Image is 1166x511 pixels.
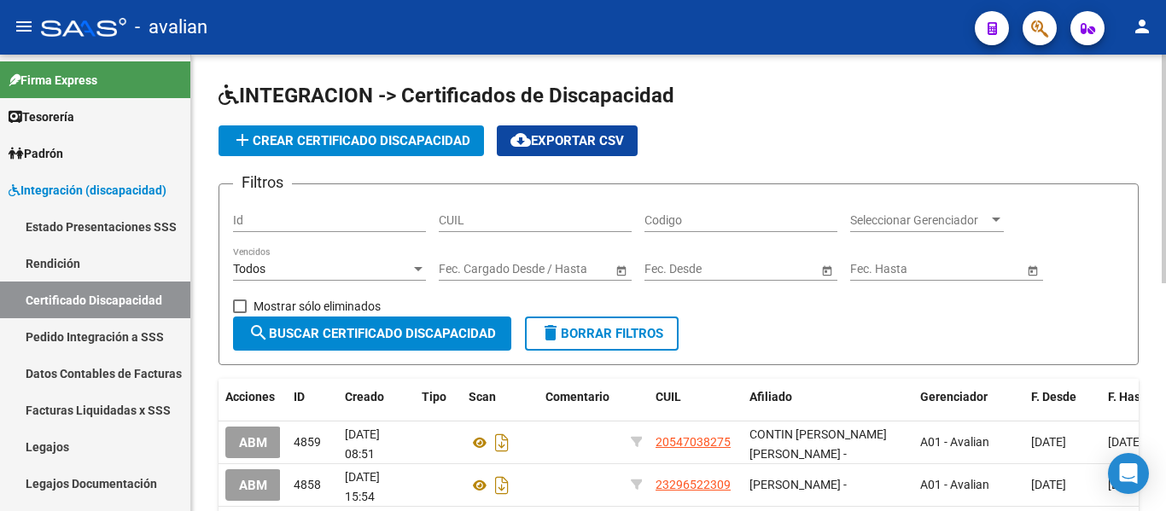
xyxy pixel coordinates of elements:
span: ABM [239,435,267,450]
span: Scan [469,390,496,404]
span: 4858 [294,478,321,491]
span: Integración (discapacidad) [9,181,166,200]
span: A01 - Avalian [920,435,989,449]
datatable-header-cell: Gerenciador [913,379,1024,415]
span: CUIL [656,390,681,404]
datatable-header-cell: Comentario [539,379,624,415]
span: Crear Certificado Discapacidad [232,133,470,148]
button: Open calendar [818,261,836,279]
div: Open Intercom Messenger [1108,453,1149,494]
i: Descargar documento [491,429,513,456]
span: - avalian [135,9,207,46]
span: F. Hasta [1108,390,1151,404]
input: End date [506,262,590,276]
span: ID [294,390,305,404]
input: Start date [439,262,492,276]
input: Start date [850,262,903,276]
datatable-header-cell: ID [287,379,338,415]
span: A01 - Avalian [920,478,989,491]
span: [DATE] [1108,435,1143,449]
span: Acciones [225,390,275,404]
datatable-header-cell: Acciones [219,379,287,415]
datatable-header-cell: Scan [462,379,539,415]
datatable-header-cell: CUIL [649,379,743,415]
input: End date [918,262,1001,276]
input: End date [712,262,796,276]
button: Open calendar [1023,261,1041,279]
h3: Filtros [233,171,292,195]
span: Creado [345,390,384,404]
span: [DATE] 15:54 [345,470,380,503]
button: Buscar Certificado Discapacidad [233,316,511,351]
span: Borrar Filtros [540,326,663,341]
mat-icon: add [232,130,253,150]
input: Start date [644,262,697,276]
span: Exportar CSV [510,133,624,148]
button: Exportar CSV [497,125,638,156]
button: Open calendar [612,261,630,279]
mat-icon: person [1132,16,1152,37]
span: ABM [239,478,267,493]
span: Tipo [422,390,446,404]
button: ABM [225,469,281,501]
span: Firma Express [9,71,97,90]
span: F. Desde [1031,390,1076,404]
span: [DATE] 08:51 [345,427,380,461]
mat-icon: cloud_download [510,130,531,150]
span: Tesorería [9,107,74,126]
button: Crear Certificado Discapacidad [219,125,484,156]
button: Borrar Filtros [525,316,679,351]
datatable-header-cell: Tipo [415,379,462,415]
span: CONTIN [PERSON_NAME] [PERSON_NAME] - [749,427,887,461]
span: [DATE] [1031,478,1066,491]
mat-icon: search [248,322,269,343]
span: 4859 [294,435,321,449]
span: Afiliado [749,390,792,404]
span: [DATE] [1031,435,1066,449]
datatable-header-cell: F. Desde [1024,379,1101,415]
mat-icon: menu [14,16,34,37]
span: Buscar Certificado Discapacidad [248,326,496,341]
span: Gerenciador [920,390,988,404]
mat-icon: delete [540,322,561,343]
span: Mostrar sólo eliminados [254,296,381,316]
datatable-header-cell: Creado [338,379,415,415]
span: Padrón [9,144,63,163]
i: Descargar documento [491,472,513,499]
span: Todos [233,262,265,276]
button: ABM [225,427,281,458]
span: 23296522309 [656,478,731,491]
span: Seleccionar Gerenciador [850,213,988,228]
datatable-header-cell: Afiliado [743,379,913,415]
span: 20547038275 [656,435,731,449]
span: [PERSON_NAME] - [749,478,847,491]
span: INTEGRACION -> Certificados de Discapacidad [219,84,674,107]
span: Comentario [545,390,609,404]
